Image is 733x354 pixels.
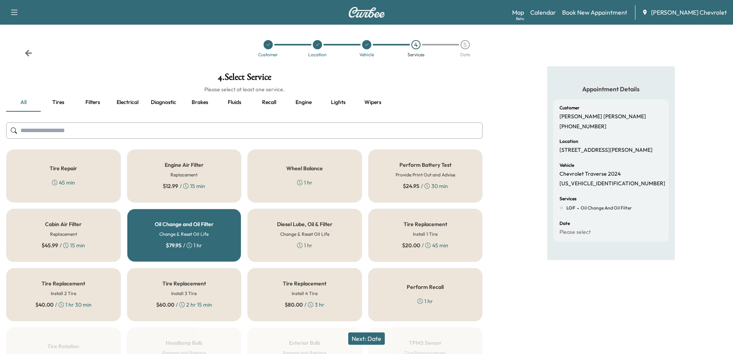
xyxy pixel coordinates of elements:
button: Next: Date [348,332,385,345]
div: Beta [516,16,524,22]
a: MapBeta [512,8,524,17]
h6: Please select at least one service. [6,86,483,93]
div: 1 hr [417,297,433,305]
h6: Install 4 Tire [292,290,317,297]
div: / 1 hr 30 min [35,301,92,309]
h6: Customer [559,106,579,110]
h5: Perform Battery Test [399,162,451,168]
button: Wipers [356,93,390,112]
button: Electrical [110,93,145,112]
button: Brakes [182,93,217,112]
span: [PERSON_NAME] Chevrolet [651,8,727,17]
button: Lights [321,93,356,112]
h5: Tire Replacement [283,281,326,286]
div: / 15 min [42,242,85,249]
div: basic tabs example [6,93,483,112]
div: Location [308,52,327,57]
div: / 15 min [163,182,205,190]
h6: Replacement [50,231,77,238]
div: 5 [461,40,470,49]
h6: Install 1 Tire [413,231,437,238]
div: Date [460,52,470,57]
h6: Install 2 Tire [51,290,76,297]
div: / 45 min [402,242,448,249]
p: [STREET_ADDRESS][PERSON_NAME] [559,147,653,154]
h6: Change & Reset Oil Life [159,231,209,238]
div: / 1 hr [166,242,202,249]
button: Recall [252,93,286,112]
h5: Tire Replacement [404,221,447,227]
div: 4 [411,40,421,49]
span: $ 24.95 [403,182,419,190]
h6: Change & Reset Oil Life [280,231,329,238]
h6: Date [559,221,570,226]
div: 1 hr [297,179,312,186]
h6: Location [559,139,578,144]
span: $ 45.99 [42,242,58,249]
h5: Perform Recall [407,284,444,290]
p: Chevrolet Traverse 2024 [559,171,621,178]
h6: Install 3 Tire [171,290,197,297]
span: - [575,204,579,212]
h5: Oil Change and Oil Filter [155,221,214,227]
button: Engine [286,93,321,112]
button: Filters [75,93,110,112]
div: Vehicle [359,52,374,57]
h5: Cabin Air Filter [45,221,82,227]
span: LOF [566,205,575,211]
h5: Tire Replacement [162,281,206,286]
div: Customer [258,52,278,57]
button: Tires [41,93,75,112]
div: / 2 hr 15 min [156,301,212,309]
span: $ 40.00 [35,301,53,309]
button: Diagnostic [145,93,182,112]
p: Please select [559,229,591,236]
span: $ 60.00 [156,301,174,309]
h6: Services [559,196,576,201]
h5: Tire Replacement [42,281,85,286]
button: Fluids [217,93,252,112]
h5: Appointment Details [553,85,669,93]
button: all [6,93,41,112]
div: 1 hr [297,242,312,249]
a: Book New Appointment [562,8,627,17]
div: / 30 min [403,182,448,190]
img: Curbee Logo [348,7,385,18]
span: $ 79.95 [166,242,182,249]
a: Calendar [530,8,556,17]
span: Oil Change and Oil Filter [579,205,632,211]
div: 45 min [52,179,75,186]
span: $ 12.99 [163,182,178,190]
h5: Engine Air Filter [165,162,204,168]
span: $ 20.00 [402,242,420,249]
h5: Diesel Lube, Oil & Filter [277,221,332,227]
h5: Wheel Balance [286,166,323,171]
div: / 3 hr [285,301,324,309]
h6: Provide Print Out and Advise [396,171,455,178]
p: [US_VEHICLE_IDENTIFICATION_NUMBER] [559,180,665,187]
div: Back [25,49,32,57]
p: [PHONE_NUMBER] [559,123,606,130]
span: $ 80.00 [285,301,303,309]
h1: 4 . Select Service [6,72,483,86]
h6: Replacement [170,171,197,178]
p: [PERSON_NAME] [PERSON_NAME] [559,113,646,120]
div: Services [407,52,424,57]
h6: Vehicle [559,163,574,168]
h5: Tire Repair [50,166,77,171]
